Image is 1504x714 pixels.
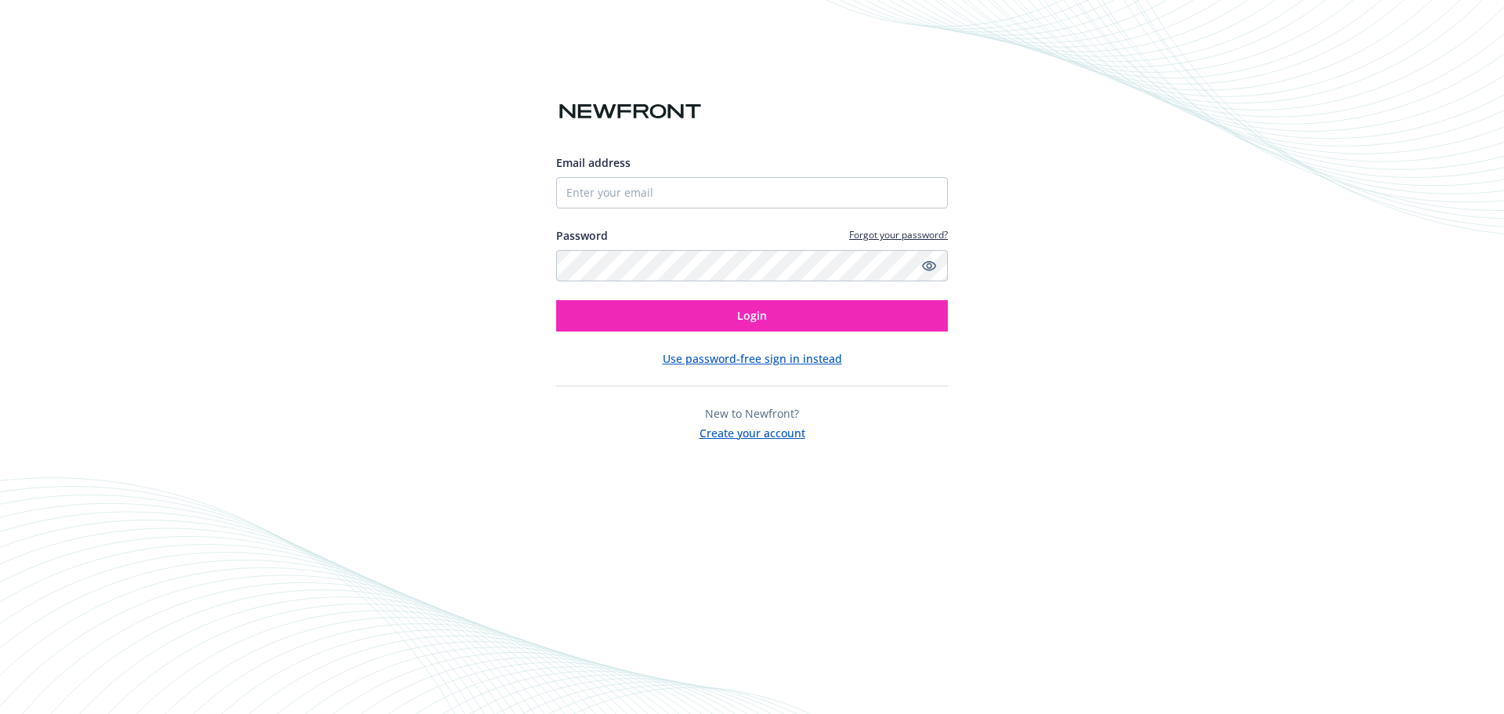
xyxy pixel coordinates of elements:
[663,350,842,367] button: Use password-free sign in instead
[737,308,767,323] span: Login
[705,406,799,421] span: New to Newfront?
[849,228,948,241] a: Forgot your password?
[700,422,805,441] button: Create your account
[920,256,938,275] a: Show password
[556,250,948,281] input: Enter your password
[556,300,948,332] button: Login
[556,227,608,244] label: Password
[556,155,631,170] span: Email address
[556,98,704,125] img: Newfront logo
[556,177,948,208] input: Enter your email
